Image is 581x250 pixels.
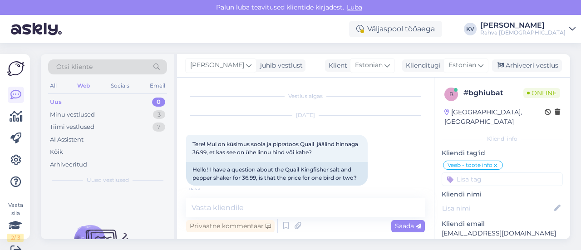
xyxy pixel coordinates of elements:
[50,98,62,107] div: Uus
[148,80,167,92] div: Email
[256,61,303,70] div: juhib vestlust
[153,123,165,132] div: 7
[152,98,165,107] div: 0
[480,22,566,29] div: [PERSON_NAME]
[153,110,165,119] div: 3
[395,222,421,230] span: Saada
[442,190,563,199] p: Kliendi nimi
[344,3,365,11] span: Luba
[186,111,425,119] div: [DATE]
[448,60,476,70] span: Estonian
[109,80,131,92] div: Socials
[355,60,383,70] span: Estonian
[325,61,347,70] div: Klient
[50,123,94,132] div: Tiimi vestlused
[50,160,87,169] div: Arhiveeritud
[186,92,425,100] div: Vestlus algas
[492,59,562,72] div: Arhiveeri vestlus
[442,135,563,143] div: Kliendi info
[442,219,563,229] p: Kliendi email
[442,229,563,238] p: [EMAIL_ADDRESS][DOMAIN_NAME]
[186,162,368,186] div: Hello! I have a question about the Quail Kingfisher salt and pepper shaker for 36.99, is that the...
[442,203,552,213] input: Lisa nimi
[75,80,92,92] div: Web
[7,234,24,242] div: 2 / 3
[349,21,442,37] div: Väljaspool tööaega
[192,141,359,156] span: Tere! Mul on küsimus soola ja pipratoos Quail jäälind hinnaga 36.99, et kas see on ühe linnu hind...
[448,162,492,168] span: Veeb - toote info
[464,23,477,35] div: KV
[50,147,63,157] div: Kõik
[48,80,59,92] div: All
[186,220,275,232] div: Privaatne kommentaar
[449,91,453,98] span: b
[442,172,563,186] input: Lisa tag
[7,201,24,242] div: Vaata siia
[523,88,560,98] span: Online
[480,29,566,36] div: Rahva [DEMOGRAPHIC_DATA]
[402,61,441,70] div: Klienditugi
[480,22,576,36] a: [PERSON_NAME]Rahva [DEMOGRAPHIC_DATA]
[444,108,545,127] div: [GEOGRAPHIC_DATA], [GEOGRAPHIC_DATA]
[190,60,244,70] span: [PERSON_NAME]
[442,148,563,158] p: Kliendi tag'id
[50,110,95,119] div: Minu vestlused
[189,186,223,193] span: 16:43
[463,88,523,98] div: # bghiubat
[56,62,93,72] span: Otsi kliente
[87,176,129,184] span: Uued vestlused
[50,135,84,144] div: AI Assistent
[7,61,25,76] img: Askly Logo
